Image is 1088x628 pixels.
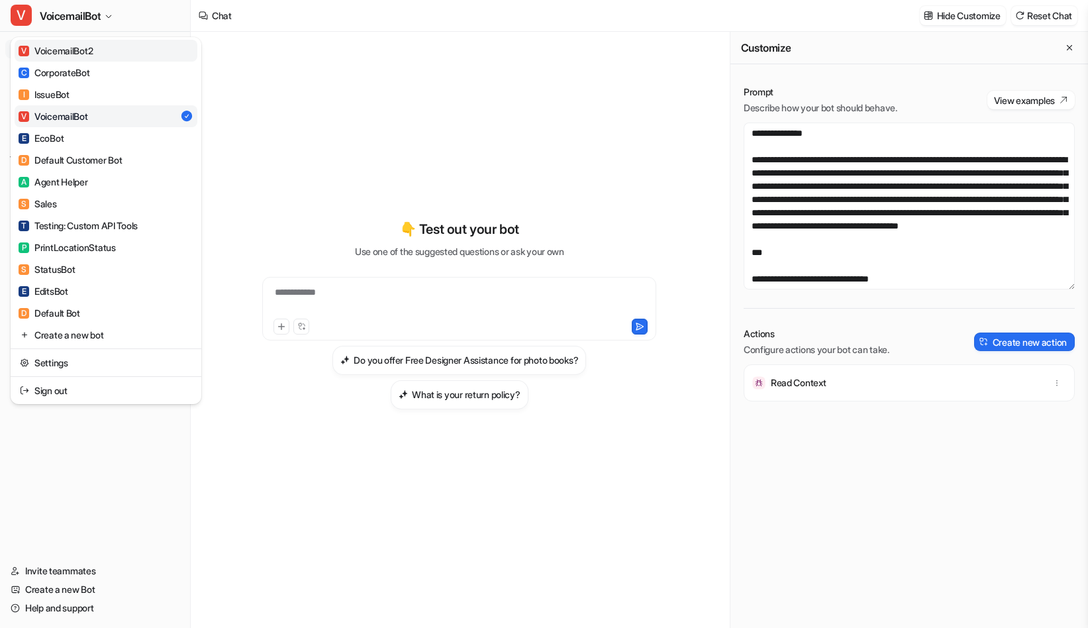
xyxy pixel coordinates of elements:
[19,219,138,233] div: Testing: Custom API Tools
[19,175,88,189] div: Agent Helper
[19,306,80,320] div: Default Bot
[19,240,116,254] div: PrintLocationStatus
[20,328,29,342] img: reset
[19,308,29,319] span: D
[19,197,57,211] div: Sales
[19,284,68,298] div: EditsBot
[19,286,29,297] span: E
[19,177,29,187] span: A
[19,199,29,209] span: S
[19,221,29,231] span: T
[20,356,29,370] img: reset
[19,242,29,253] span: P
[15,380,197,401] a: Sign out
[19,44,93,58] div: VoicemailBot2
[19,46,29,56] span: V
[19,66,90,79] div: CorporateBot
[19,153,122,167] div: Default Customer Bot
[19,109,88,123] div: VoicemailBot
[19,155,29,166] span: D
[19,131,64,145] div: EcoBot
[19,68,29,78] span: C
[19,111,29,122] span: V
[20,384,29,397] img: reset
[11,37,201,404] div: VVoicemailBot
[40,7,101,25] span: VoicemailBot
[19,262,75,276] div: StatusBot
[11,5,32,26] span: V
[15,324,197,346] a: Create a new bot
[19,87,70,101] div: IssueBot
[15,352,197,374] a: Settings
[19,264,29,275] span: S
[19,89,29,100] span: I
[19,133,29,144] span: E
